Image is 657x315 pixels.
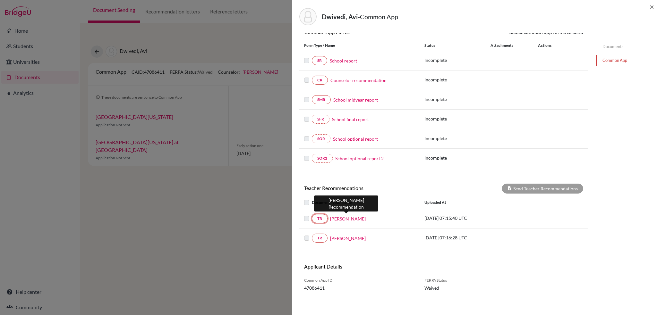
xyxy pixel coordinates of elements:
span: Waived [424,285,487,291]
p: Incomplete [424,154,491,161]
span: FERPA Status [424,278,487,283]
div: [PERSON_NAME] Recommendation [314,195,378,211]
p: [DATE] 07:16:28 UTC [424,234,511,241]
a: School optional report 2 [335,155,384,162]
a: School final report [332,116,369,123]
a: School report [330,57,357,64]
span: × [650,2,654,11]
p: Incomplete [424,135,491,142]
a: SFR [312,115,329,124]
a: SR [312,56,327,65]
div: Uploaded at [420,199,516,206]
p: Incomplete [424,115,491,122]
strong: Dwivedi, Avi [322,13,358,21]
span: Common App ID [304,278,415,283]
a: TR [312,234,328,243]
a: [PERSON_NAME] [330,215,366,222]
a: SMR [312,95,331,104]
div: Form Type / Name [299,43,420,48]
div: Attachments [491,43,530,48]
a: [PERSON_NAME] [330,235,366,242]
a: School optional report [333,136,378,142]
a: CR [312,76,328,85]
p: Incomplete [424,76,491,83]
button: Close [650,3,654,11]
div: Document Type / Name [299,199,420,206]
div: Status [424,43,491,48]
p: Incomplete [424,96,491,103]
a: TR [312,214,328,223]
a: SOR [312,134,330,143]
span: - Common App [358,13,398,21]
h6: Applicant Details [304,263,439,269]
span: 47086411 [304,285,415,291]
a: SOR2 [312,154,333,163]
a: Documents [596,41,657,52]
h6: Teacher Recommendations [299,185,444,191]
a: Counselor recommendation [330,77,387,84]
div: Actions [530,43,570,48]
div: Send Teacher Recommendations [502,184,583,194]
p: [DATE] 07:15:40 UTC [424,215,511,221]
a: School midyear report [333,96,378,103]
a: Common App [596,55,657,66]
p: Incomplete [424,57,491,63]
